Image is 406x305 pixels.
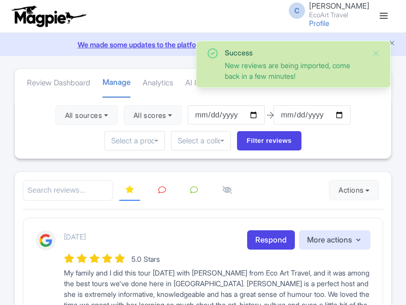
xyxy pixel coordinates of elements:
[329,180,379,200] button: Actions
[143,69,173,97] a: Analytics
[185,69,220,97] a: AI Insights
[111,136,158,145] input: Select a product
[131,255,160,263] span: 5.0 Stars
[299,230,370,250] button: More actions
[36,230,56,251] img: Google Logo
[283,2,369,18] a: C [PERSON_NAME] EcoArt Travel
[309,1,369,11] span: [PERSON_NAME]
[55,105,118,126] button: All sources
[178,136,224,145] input: Select a collection
[372,47,380,59] button: Close
[309,12,369,18] small: EcoArt Travel
[225,47,364,58] div: Success
[225,60,364,81] div: New reviews are being imported, come back in a few minutes!
[9,5,88,27] img: logo-ab69f6fb50320c5b225c76a69d11143b.png
[103,69,130,98] a: Manage
[23,180,113,201] input: Search reviews...
[309,19,329,27] a: Profile
[64,231,86,242] p: [DATE]
[247,230,295,250] a: Respond
[6,39,400,50] a: We made some updates to the platform. Read more about the new layout
[27,69,90,97] a: Review Dashboard
[237,131,301,150] input: Filter reviews
[124,105,182,126] button: All scores
[289,3,305,19] span: C
[388,38,396,50] button: Close announcement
